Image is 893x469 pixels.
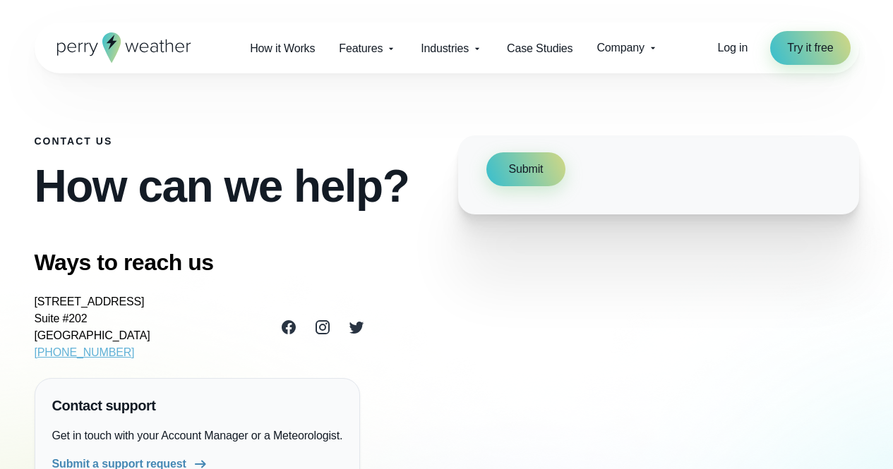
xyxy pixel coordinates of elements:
[507,40,573,57] span: Case Studies
[52,396,343,416] h4: Contact support
[787,39,833,56] span: Try it free
[339,40,383,57] span: Features
[718,42,748,54] span: Log in
[421,40,469,57] span: Industries
[250,40,315,57] span: How it Works
[35,346,135,358] a: [PHONE_NUMBER]
[35,293,150,361] address: [STREET_ADDRESS] Suite #202 [GEOGRAPHIC_DATA]
[35,135,436,147] h1: Contact Us
[718,39,748,56] a: Log in
[35,164,436,209] h2: How can we help?
[52,427,343,444] p: Get in touch with your Account Manager or a Meteorologist.
[35,248,365,276] h3: Ways to reach us
[238,34,327,63] a: How it Works
[509,161,544,178] span: Submit
[495,34,585,63] a: Case Studies
[597,39,644,56] span: Company
[486,152,566,186] button: Submit
[770,31,850,65] a: Try it free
